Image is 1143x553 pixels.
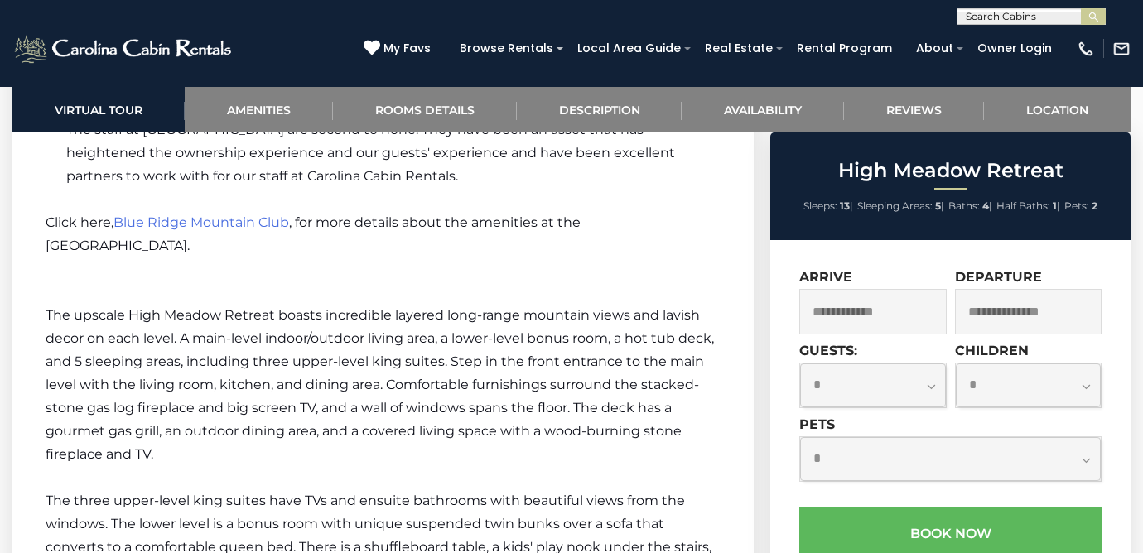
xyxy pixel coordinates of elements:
[1053,200,1057,212] strong: 1
[935,200,941,212] strong: 5
[857,195,944,217] li: |
[844,87,984,132] a: Reviews
[789,36,900,61] a: Rental Program
[697,36,781,61] a: Real Estate
[66,122,675,184] span: The staff at [GEOGRAPHIC_DATA] are second to none. They have been an asset that has heightened th...
[969,36,1060,61] a: Owner Login
[1112,40,1131,58] img: mail-regular-white.png
[948,200,980,212] span: Baths:
[185,87,333,132] a: Amenities
[517,87,682,132] a: Description
[982,200,989,212] strong: 4
[333,87,517,132] a: Rooms Details
[799,416,835,432] label: Pets
[948,195,992,217] li: |
[803,195,853,217] li: |
[12,87,185,132] a: Virtual Tour
[1064,200,1089,212] span: Pets:
[908,36,962,61] a: About
[799,343,857,358] label: Guests:
[799,269,852,285] label: Arrive
[840,200,850,212] strong: 13
[996,195,1060,217] li: |
[46,307,714,462] span: The upscale High Meadow Retreat boasts incredible layered long-range mountain views and lavish de...
[984,87,1131,132] a: Location
[46,214,581,253] span: , for more details about the amenities at the [GEOGRAPHIC_DATA].
[113,214,289,230] a: Blue Ridge Mountain Club
[46,214,113,230] span: Click here,
[1092,200,1097,212] strong: 2
[12,32,236,65] img: White-1-2.png
[1077,40,1095,58] img: phone-regular-white.png
[364,40,435,58] a: My Favs
[996,200,1050,212] span: Half Baths:
[451,36,562,61] a: Browse Rentals
[955,343,1029,358] label: Children
[803,200,837,212] span: Sleeps:
[682,87,844,132] a: Availability
[774,160,1126,181] h2: High Meadow Retreat
[569,36,689,61] a: Local Area Guide
[857,200,933,212] span: Sleeping Areas:
[383,40,431,57] span: My Favs
[955,269,1042,285] label: Departure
